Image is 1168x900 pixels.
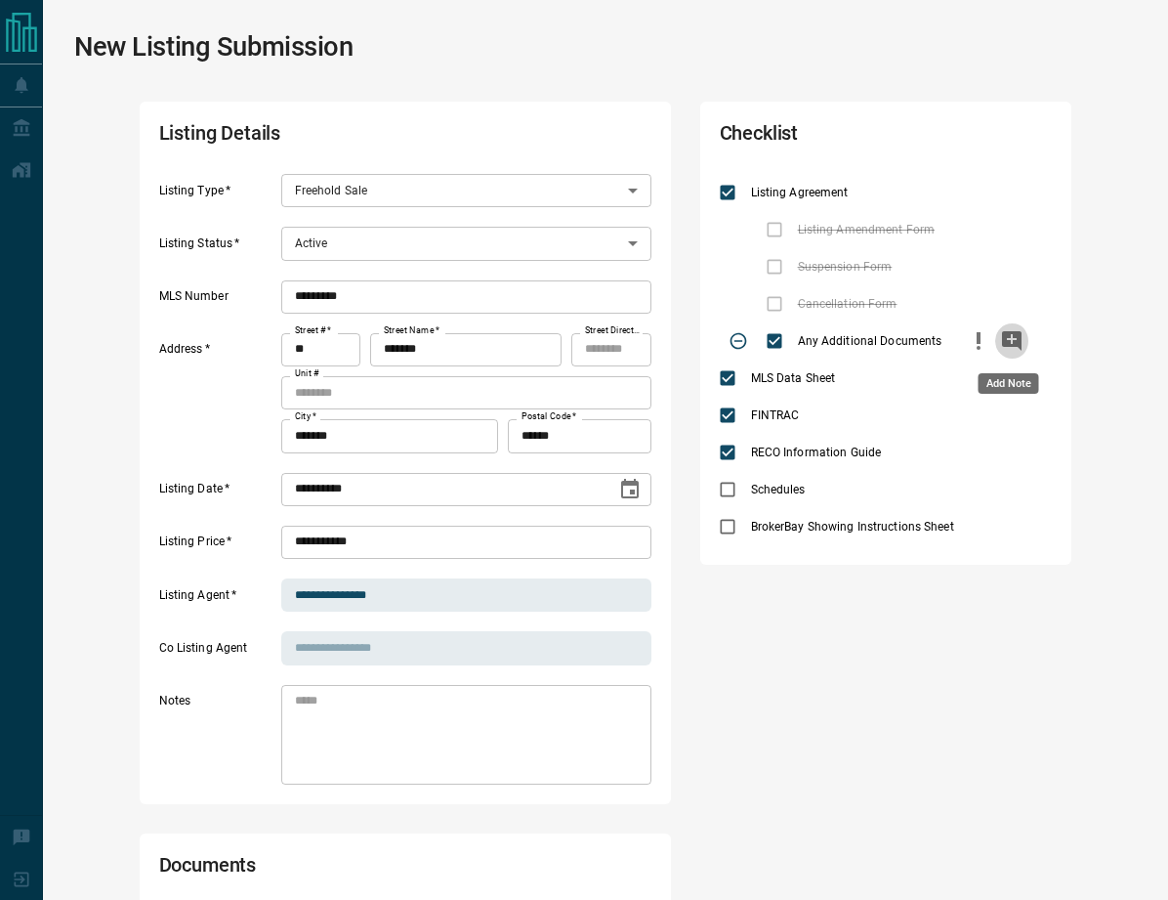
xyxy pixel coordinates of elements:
[720,121,919,154] h2: Checklist
[295,367,319,380] label: Unit #
[384,324,439,337] label: Street Name
[159,183,276,208] label: Listing Type
[793,295,902,313] span: Cancellation Form
[746,407,805,424] span: FINTRAC
[521,410,576,423] label: Postal Code
[159,481,276,506] label: Listing Date
[281,227,651,260] div: Active
[793,258,897,276] span: Suspension Form
[159,693,276,785] label: Notes
[610,470,649,509] button: Choose date, selected date is Oct 6, 2025
[585,324,642,337] label: Street Direction
[159,640,276,665] label: Co Listing Agent
[159,853,454,886] h2: Documents
[962,322,995,360] button: priority
[159,534,276,559] label: Listing Price
[979,373,1039,394] div: Add Note
[746,518,959,536] span: BrokerBay Showing Instructions Sheet
[746,184,854,201] span: Listing Agreement
[720,322,757,360] span: Toggle Applicable
[793,332,947,350] span: Any Additional Documents
[159,288,276,314] label: MLS Number
[295,410,316,423] label: City
[159,121,454,154] h2: Listing Details
[281,174,651,207] div: Freehold Sale
[746,369,841,387] span: MLS Data Sheet
[995,322,1028,360] button: add note
[746,481,811,498] span: Schedules
[74,31,354,63] h1: New Listing Submission
[746,444,886,461] span: RECO Information Guide
[159,587,276,613] label: Listing Agent
[159,341,276,452] label: Address
[793,221,939,238] span: Listing Amendment Form
[295,324,331,337] label: Street #
[159,236,276,261] label: Listing Status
